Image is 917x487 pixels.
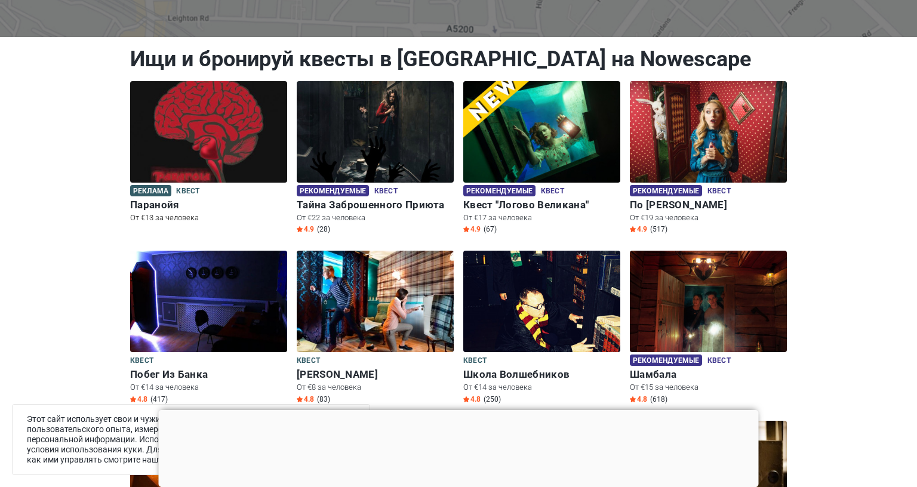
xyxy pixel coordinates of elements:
[130,251,287,406] a: Побег Из Банка Квест Побег Из Банка От €14 за человека Star4.8 (417)
[630,251,787,352] img: Шамбала
[297,394,314,404] span: 4.8
[630,368,787,381] h6: Шамбала
[130,46,787,72] h1: Ищи и бронируй квесты в [GEOGRAPHIC_DATA] на Nowescape
[463,81,620,237] a: Квест "Логово Великана" Рекомендуемые Квест Квест "Логово Великана" От €17 за человека Star4.9 (67)
[150,394,168,404] span: (417)
[297,251,454,352] img: Шерлок Холмс
[463,394,481,404] span: 4.8
[463,226,469,232] img: Star
[484,394,501,404] span: (250)
[630,396,636,402] img: Star
[463,224,481,234] span: 4.9
[463,199,620,211] h6: Квест "Логово Великана"
[130,199,287,211] h6: Паранойя
[130,396,136,402] img: Star
[130,251,287,352] img: Побег Из Банка
[630,81,787,237] a: По Следам Алисы Рекомендуемые Квест По [PERSON_NAME] От €19 за человека Star4.9 (517)
[297,251,454,406] a: Шерлок Холмс Квест [PERSON_NAME] От €8 за человека Star4.8 (83)
[463,355,487,368] span: Квест
[463,251,620,352] img: Школа Волшебников
[297,396,303,402] img: Star
[130,355,153,368] span: Квест
[130,81,287,226] a: Паранойя Реклама Квест Паранойя От €13 за человека
[463,382,620,393] p: От €14 за человека
[297,368,454,381] h6: [PERSON_NAME]
[630,185,702,196] span: Рекомендуемые
[130,185,171,196] span: Реклама
[130,394,147,404] span: 4.8
[297,355,320,368] span: Квест
[650,224,667,234] span: (517)
[630,81,787,183] img: По Следам Алисы
[463,251,620,406] a: Школа Волшебников Квест Школа Волшебников От €14 за человека Star4.8 (250)
[297,81,454,183] img: Тайна Заброшенного Приюта
[463,81,620,183] img: Квест "Логово Великана"
[630,226,636,232] img: Star
[463,185,536,196] span: Рекомендуемые
[130,81,287,183] img: Паранойя
[463,368,620,381] h6: Школа Волшебников
[317,224,330,234] span: (28)
[630,382,787,393] p: От €15 за человека
[630,394,647,404] span: 4.8
[130,368,287,381] h6: Побег Из Банка
[374,185,398,198] span: Квест
[297,81,454,237] a: Тайна Заброшенного Приюта Рекомендуемые Квест Тайна Заброшенного Приюта От €22 за человека Star4....
[297,212,454,223] p: От €22 за человека
[630,199,787,211] h6: По [PERSON_NAME]
[297,199,454,211] h6: Тайна Заброшенного Приюта
[297,382,454,393] p: От €8 за человека
[463,212,620,223] p: От €17 за человека
[12,404,370,475] div: Этот сайт использует свои и чужие куки для предоставления вам лучшего пользовательского опыта, из...
[484,224,497,234] span: (67)
[650,394,667,404] span: (618)
[159,410,759,484] iframe: Advertisement
[130,212,287,223] p: От €13 за человека
[297,185,369,196] span: Рекомендуемые
[630,251,787,406] a: Шамбала Рекомендуемые Квест Шамбала От €15 за человека Star4.8 (618)
[630,212,787,223] p: От €19 за человека
[130,382,287,393] p: От €14 за человека
[707,355,731,368] span: Квест
[297,226,303,232] img: Star
[707,185,731,198] span: Квест
[630,355,702,366] span: Рекомендуемые
[541,185,564,198] span: Квест
[176,185,199,198] span: Квест
[463,396,469,402] img: Star
[630,224,647,234] span: 4.9
[297,224,314,234] span: 4.9
[317,394,330,404] span: (83)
